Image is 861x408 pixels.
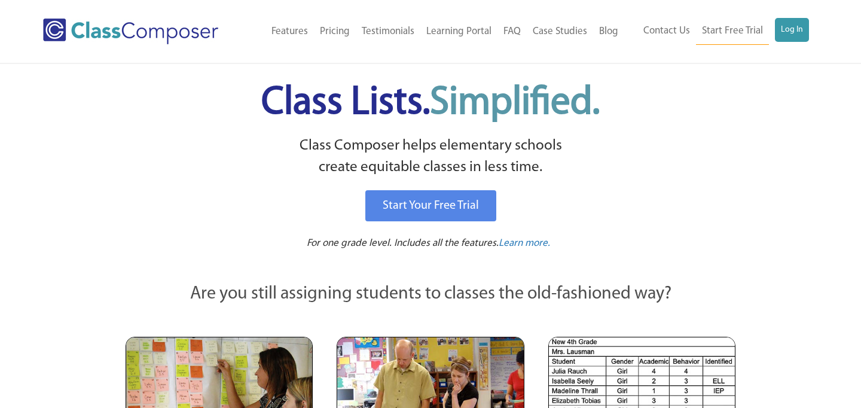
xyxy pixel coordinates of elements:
[246,19,624,45] nav: Header Menu
[420,19,497,45] a: Learning Portal
[356,19,420,45] a: Testimonials
[497,19,527,45] a: FAQ
[265,19,314,45] a: Features
[430,84,600,123] span: Simplified.
[261,84,600,123] span: Class Lists.
[314,19,356,45] a: Pricing
[775,18,809,42] a: Log In
[499,238,550,248] span: Learn more.
[365,190,496,221] a: Start Your Free Trial
[499,236,550,251] a: Learn more.
[624,18,809,45] nav: Header Menu
[696,18,769,45] a: Start Free Trial
[527,19,593,45] a: Case Studies
[637,18,696,44] a: Contact Us
[593,19,624,45] a: Blog
[124,135,737,179] p: Class Composer helps elementary schools create equitable classes in less time.
[307,238,499,248] span: For one grade level. Includes all the features.
[43,19,218,44] img: Class Composer
[126,281,735,307] p: Are you still assigning students to classes the old-fashioned way?
[383,200,479,212] span: Start Your Free Trial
